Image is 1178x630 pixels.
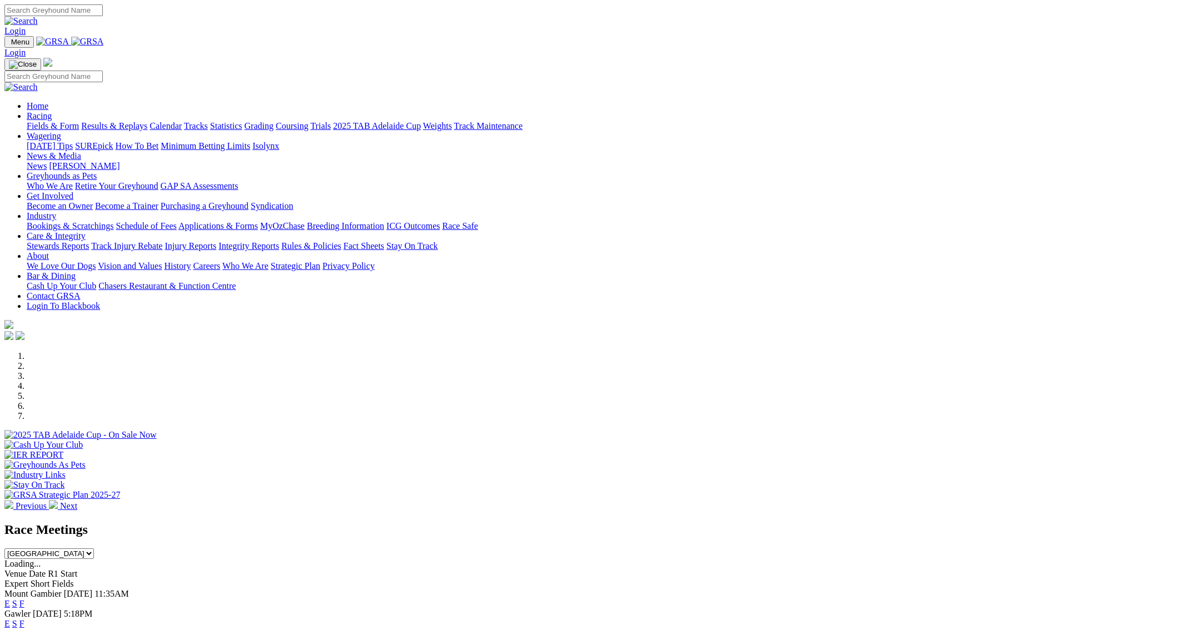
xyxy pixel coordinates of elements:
[19,619,24,628] a: F
[161,141,250,151] a: Minimum Betting Limits
[49,161,120,171] a: [PERSON_NAME]
[12,599,17,608] a: S
[27,281,96,291] a: Cash Up Your Club
[178,221,258,231] a: Applications & Forms
[281,241,341,251] a: Rules & Policies
[75,181,158,191] a: Retire Your Greyhound
[33,609,62,618] span: [DATE]
[49,500,58,509] img: chevron-right-pager-white.svg
[9,60,37,69] img: Close
[4,440,83,450] img: Cash Up Your Club
[27,301,100,311] a: Login To Blackbook
[4,331,13,340] img: facebook.svg
[27,281,1174,291] div: Bar & Dining
[210,121,242,131] a: Statistics
[4,460,86,470] img: Greyhounds As Pets
[4,26,26,36] a: Login
[27,141,73,151] a: [DATE] Tips
[4,4,103,16] input: Search
[27,201,1174,211] div: Get Involved
[95,201,158,211] a: Become a Trainer
[12,619,17,628] a: S
[52,579,73,588] span: Fields
[27,191,73,201] a: Get Involved
[344,241,384,251] a: Fact Sheets
[4,579,28,588] span: Expert
[4,522,1174,537] h2: Race Meetings
[27,121,1174,131] div: Racing
[165,241,216,251] a: Injury Reports
[4,320,13,329] img: logo-grsa-white.png
[4,500,13,509] img: chevron-left-pager-white.svg
[81,121,147,131] a: Results & Replays
[48,569,77,578] span: R1 Start
[27,131,61,141] a: Wagering
[4,470,66,480] img: Industry Links
[27,241,1174,251] div: Care & Integrity
[307,221,384,231] a: Breeding Information
[27,121,79,131] a: Fields & Form
[27,231,86,241] a: Care & Integrity
[64,589,93,598] span: [DATE]
[19,599,24,608] a: F
[27,181,73,191] a: Who We Are
[16,501,47,511] span: Previous
[49,501,77,511] a: Next
[310,121,331,131] a: Trials
[116,221,176,231] a: Schedule of Fees
[27,141,1174,151] div: Wagering
[276,121,309,131] a: Coursing
[27,241,89,251] a: Stewards Reports
[333,121,421,131] a: 2025 TAB Adelaide Cup
[164,261,191,271] a: History
[423,121,452,131] a: Weights
[4,58,41,71] button: Toggle navigation
[4,559,41,568] span: Loading...
[27,211,56,221] a: Industry
[454,121,523,131] a: Track Maintenance
[218,241,279,251] a: Integrity Reports
[252,141,279,151] a: Isolynx
[98,261,162,271] a: Vision and Values
[4,16,38,26] img: Search
[27,151,81,161] a: News & Media
[116,141,159,151] a: How To Bet
[4,599,10,608] a: E
[27,271,76,281] a: Bar & Dining
[27,201,93,211] a: Become an Owner
[260,221,305,231] a: MyOzChase
[4,609,31,618] span: Gawler
[27,161,47,171] a: News
[161,181,238,191] a: GAP SA Assessments
[4,450,63,460] img: IER REPORT
[245,121,274,131] a: Grading
[4,619,10,628] a: E
[386,241,438,251] a: Stay On Track
[27,171,97,181] a: Greyhounds as Pets
[4,36,34,48] button: Toggle navigation
[4,569,27,578] span: Venue
[271,261,320,271] a: Strategic Plan
[71,37,104,47] img: GRSA
[27,261,1174,271] div: About
[27,221,1174,231] div: Industry
[4,71,103,82] input: Search
[43,58,52,67] img: logo-grsa-white.png
[4,430,157,440] img: 2025 TAB Adelaide Cup - On Sale Now
[150,121,182,131] a: Calendar
[442,221,478,231] a: Race Safe
[184,121,208,131] a: Tracks
[60,501,77,511] span: Next
[27,111,52,121] a: Racing
[95,589,129,598] span: 11:35AM
[4,48,26,57] a: Login
[4,82,38,92] img: Search
[27,181,1174,191] div: Greyhounds as Pets
[75,141,113,151] a: SUREpick
[98,281,236,291] a: Chasers Restaurant & Function Centre
[386,221,440,231] a: ICG Outcomes
[4,501,49,511] a: Previous
[64,609,93,618] span: 5:18PM
[11,38,29,46] span: Menu
[27,101,48,111] a: Home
